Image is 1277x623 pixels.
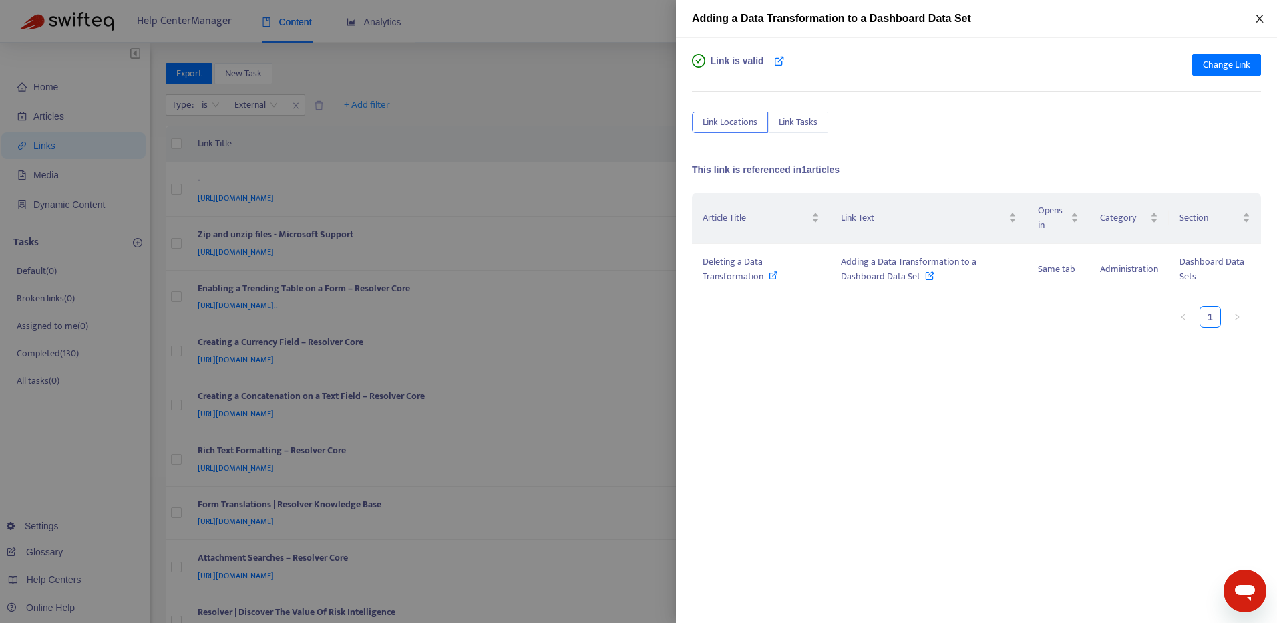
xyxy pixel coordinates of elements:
th: Section [1169,193,1261,244]
span: right [1233,313,1241,321]
span: Category [1100,211,1147,225]
button: Close [1250,13,1269,25]
span: Link Locations [703,115,757,130]
span: Link Text [841,211,1005,225]
a: 1 [1200,307,1220,327]
span: Adding a Data Transformation to a Dashboard Data Set [841,254,976,284]
span: Change Link [1203,57,1250,72]
span: Adding a Data Transformation to a Dashboard Data Set [692,13,971,24]
th: Category [1089,193,1169,244]
button: Link Locations [692,112,768,133]
span: Opens in [1038,203,1069,233]
button: Link Tasks [768,112,828,133]
span: Link Tasks [779,115,817,130]
span: left [1179,313,1188,321]
li: 1 [1200,306,1221,328]
span: Article Title [703,211,809,225]
span: Section [1179,211,1240,225]
span: Link is valid [711,54,764,81]
span: Deleting a Data Transformation [703,254,763,284]
span: Administration [1100,261,1158,277]
span: Dashboard Data Sets [1179,254,1244,284]
button: right [1226,306,1248,328]
th: Article Title [692,193,830,244]
span: check-circle [692,54,705,68]
span: This link is referenced in 1 articles [692,164,840,175]
span: Same tab [1038,261,1075,277]
th: Opens in [1027,193,1090,244]
li: Previous Page [1173,306,1194,328]
th: Link Text [830,193,1027,244]
li: Next Page [1226,306,1248,328]
button: Change Link [1192,54,1261,76]
iframe: Button to launch messaging window [1224,570,1266,612]
button: left [1173,306,1194,328]
span: close [1254,13,1265,24]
